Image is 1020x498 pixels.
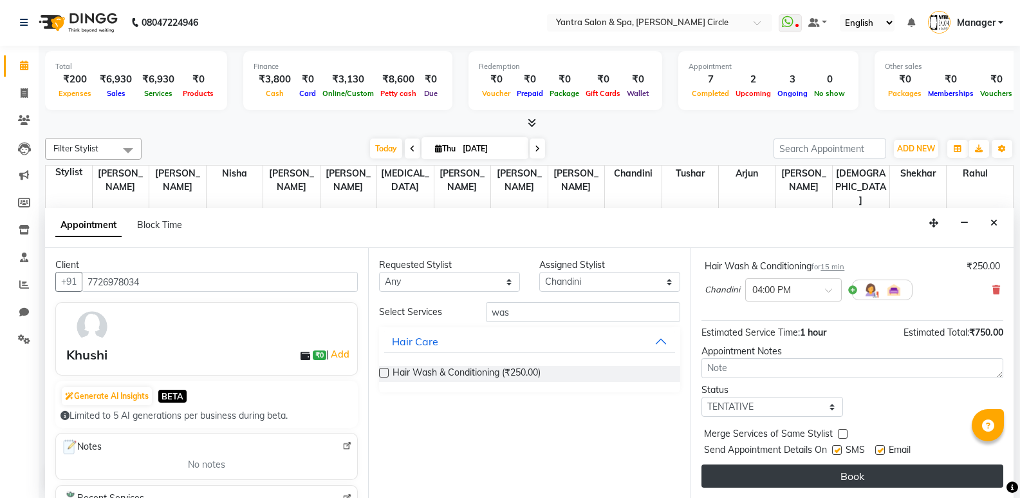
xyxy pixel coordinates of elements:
[62,387,152,405] button: Generate AI Insights
[55,214,122,237] span: Appointment
[886,282,902,298] img: Interior.png
[776,166,833,195] span: [PERSON_NAME]
[53,143,98,153] span: Filter Stylist
[320,166,377,195] span: [PERSON_NAME]
[296,89,319,98] span: Card
[800,327,826,338] span: 1 hour
[977,72,1015,87] div: ₹0
[491,166,548,195] span: [PERSON_NAME]
[329,347,351,362] a: Add
[624,72,652,87] div: ₹0
[704,443,827,459] span: Send Appointment Details On
[149,166,206,195] span: [PERSON_NAME]
[33,5,121,41] img: logo
[392,334,438,349] div: Hair Care
[319,89,377,98] span: Online/Custom
[254,61,442,72] div: Finance
[821,262,844,271] span: 15 min
[434,166,491,195] span: [PERSON_NAME]
[701,345,1003,358] div: Appointment Notes
[704,427,833,443] span: Merge Services of Same Stylist
[142,5,198,41] b: 08047224946
[514,72,546,87] div: ₹0
[479,72,514,87] div: ₹0
[582,89,624,98] span: Gift Cards
[459,139,523,158] input: 2025-09-04
[180,89,217,98] span: Products
[662,166,719,182] span: Tushar
[546,72,582,87] div: ₹0
[985,213,1003,233] button: Close
[46,166,92,179] div: Stylist
[66,345,107,365] div: Khushi
[890,166,947,182] span: Shekhar
[811,72,848,87] div: 0
[141,89,176,98] span: Services
[326,347,351,362] span: |
[377,166,434,195] span: [MEDICAL_DATA]
[479,89,514,98] span: Voucher
[582,72,624,87] div: ₹0
[73,308,111,345] img: avatar
[928,11,950,34] img: Manager
[705,283,740,296] span: Chandini
[969,327,1003,338] span: ₹750.00
[55,89,95,98] span: Expenses
[61,439,102,455] span: Notes
[894,140,938,158] button: ADD NEW
[925,89,977,98] span: Memberships
[957,16,996,30] span: Manager
[689,61,848,72] div: Appointment
[701,464,1003,488] button: Book
[539,258,680,272] div: Assigned Stylist
[701,383,842,397] div: Status
[188,458,225,472] span: No notes
[811,262,844,271] small: for
[313,350,326,361] span: ₹0
[689,89,732,98] span: Completed
[379,258,520,272] div: Requested Stylist
[104,89,129,98] span: Sales
[377,89,420,98] span: Petty cash
[180,72,217,87] div: ₹0
[624,89,652,98] span: Wallet
[137,219,182,231] span: Block Time
[486,302,680,322] input: Search by service name
[774,72,811,87] div: 3
[60,409,353,423] div: Limited to 5 AI generations per business during beta.
[55,61,217,72] div: Total
[263,166,320,195] span: [PERSON_NAME]
[846,443,865,459] span: SMS
[370,139,402,158] span: Today
[732,89,774,98] span: Upcoming
[947,166,1003,182] span: Rahul
[82,272,358,292] input: Search by Name/Mobile/Email/Code
[774,139,886,158] input: Search Appointment
[548,166,605,195] span: [PERSON_NAME]
[811,89,848,98] span: No show
[863,282,878,298] img: Hairdresser.png
[55,272,82,292] button: +91
[319,72,377,87] div: ₹3,130
[689,72,732,87] div: 7
[705,260,844,273] div: Hair Wash & Conditioning
[885,72,925,87] div: ₹0
[479,61,652,72] div: Redemption
[93,166,149,195] span: [PERSON_NAME]
[833,166,889,209] span: [DEMOGRAPHIC_DATA]
[393,366,541,382] span: Hair Wash & Conditioning (₹250.00)
[137,72,180,87] div: ₹6,930
[55,72,95,87] div: ₹200
[701,327,800,338] span: Estimated Service Time:
[432,144,459,153] span: Thu
[420,72,442,87] div: ₹0
[296,72,319,87] div: ₹0
[369,305,476,319] div: Select Services
[55,258,358,272] div: Client
[158,390,187,402] span: BETA
[885,89,925,98] span: Packages
[514,89,546,98] span: Prepaid
[384,330,676,353] button: Hair Care
[904,327,969,338] span: Estimated Total:
[719,166,775,182] span: Arjun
